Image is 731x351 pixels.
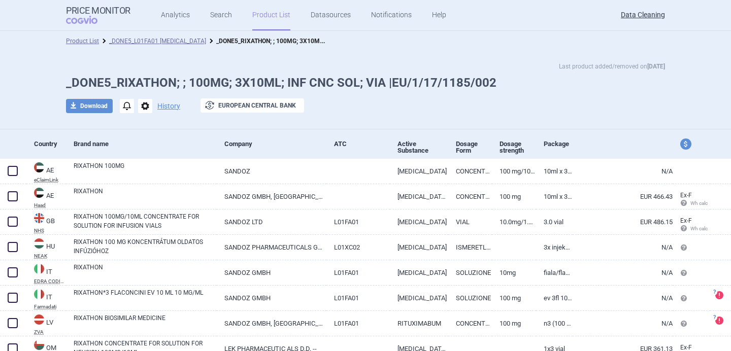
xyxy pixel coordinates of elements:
[711,289,717,295] span: ?
[224,131,326,156] div: Company
[326,286,389,310] a: L01FA01
[573,184,673,209] a: EUR 466.43
[34,314,44,325] img: Latvia
[34,340,44,350] img: Oman
[680,226,708,231] span: Wh calc
[448,311,492,336] a: CONCENTRATE FOR SOLUTION FOR INFUSION
[673,188,710,212] a: Ex-F Wh calc
[492,159,536,184] a: 100 MG/10ML
[673,214,710,237] a: Ex-F Wh calc
[492,311,536,336] a: 100 mg
[34,238,44,249] img: Hungary
[34,254,66,259] abbr: NEAK — PUPHA database published by the National Health Insurance Fund of Hungary.
[217,286,326,310] a: SANDOZ GMBH
[206,36,328,46] li: _DONE5_RIXATHON; ; 100MG; 3X10ML; INF CNC SOL; VIA |EU/1/17/1185/002
[326,311,389,336] a: L01FA01
[74,313,217,332] a: RIXATHON BIOSIMILAR MEDICINE
[573,311,673,336] a: N/A
[544,131,573,156] div: Package
[66,38,99,45] a: Product List
[34,330,66,335] abbr: ZVA — Online database developed by State Agency of Medicines Republic of Latvia.
[216,36,430,45] strong: _DONE5_RIXATHON; ; 100MG; 3X10ML; INF CNC SOL; VIA |EU/1/17/1185/002
[66,76,665,90] h1: _DONE5_RIXATHON; ; 100MG; 3X10ML; INF CNC SOL; VIA |EU/1/17/1185/002
[390,159,448,184] a: [MEDICAL_DATA]
[456,131,492,163] div: Dosage Form
[500,131,536,163] div: Dosage strength
[711,314,717,321] span: ?
[326,209,389,234] a: L01FA01
[217,159,326,184] a: SANDOZ
[573,209,673,234] a: EUR 486.15
[573,286,673,310] a: N/A
[26,313,66,335] a: LVLVZVA
[680,217,692,224] span: Ex-factory price
[217,184,326,209] a: SANDOZ GMBH, [GEOGRAPHIC_DATA]
[74,263,217,281] a: RIXATHON
[536,286,573,310] a: EV 3FL 10ML 10MG/ML
[536,235,573,260] a: 3x injekciós üvegben
[34,203,66,208] abbr: Haad — Drugs reference price list published by The Department of Health, Abu Dhabi.
[390,235,448,260] a: [MEDICAL_DATA]
[217,311,326,336] a: SANDOZ GMBH, [GEOGRAPHIC_DATA]
[680,200,708,206] span: Wh calc
[715,291,727,299] a: ?
[26,288,66,309] a: ITITFarmadati
[34,213,44,223] img: United Kingdom
[26,212,66,233] a: GBGBNHS
[390,209,448,234] a: [MEDICAL_DATA]
[34,228,66,233] abbr: NHS — National Health Services Business Services Authority, Technology Reference data Update Dist...
[34,178,66,183] abbr: eClaimLink — List of medications published by the Dubai Health Authority.
[34,304,66,309] abbr: Farmadati — Online database developed by Farmadati Italia S.r.l., Italia.
[66,99,113,113] button: Download
[109,38,206,45] a: _DONE5_L01FA01 [MEDICAL_DATA]
[66,6,130,16] strong: Price Monitor
[448,235,492,260] a: ISMERETLEN
[334,131,389,156] div: ATC
[397,131,448,163] div: Active Substance
[326,235,389,260] a: L01XC02
[74,212,217,230] a: RIXATHON 100MG/10ML CONCENTRATE FOR SOLUTION FOR INFUSION VIALS
[66,6,130,25] a: Price MonitorCOGVIO
[492,184,536,209] a: 100 mg
[680,192,692,199] span: Ex-factory price
[157,102,180,110] button: History
[448,159,492,184] a: CONCENTRATE FOR SOLUTION FOR INFUSION
[217,260,326,285] a: SANDOZ GMBH
[390,184,448,209] a: [MEDICAL_DATA] (RIXATHON)
[492,209,536,234] a: 10.0mg/1.0ml
[492,286,536,310] a: 100 mg
[448,260,492,285] a: SOLUZIONE
[573,260,673,285] a: N/A
[99,36,206,46] li: _DONE5_L01FA01 RITUXIMAB
[74,187,217,205] a: RIXATHON
[680,344,692,351] span: Ex-factory price
[536,209,573,234] a: 3.0 vial
[448,184,492,209] a: CONCENTRATE FOR SOLUTION FOR INFUSION
[34,279,66,284] abbr: EDRA CODIFA — Information system on drugs and health products published by Edra LSWR S.p.A.
[74,161,217,180] a: RIXATHON 100MG
[448,209,492,234] a: VIAL
[573,235,673,260] a: N/A
[217,209,326,234] a: SANDOZ LTD
[26,237,66,259] a: HUHUNEAK
[74,131,217,156] div: Brand name
[559,61,665,72] p: Last product added/removed on
[536,260,573,285] a: fiala/flacone/flaconcino 3
[715,317,727,325] a: ?
[74,288,217,306] a: RIXATHON*3 FLACONCINI EV 10 ML 10 MG/ML
[390,286,448,310] a: [MEDICAL_DATA]
[647,63,665,70] strong: [DATE]
[26,161,66,183] a: AEAEeClaimLink
[536,311,573,336] a: N3 (100 mg/10 ml)
[326,260,389,285] a: L01FA01
[74,237,217,256] a: RIXATHON 100 MG KONCENTRÁTUM OLDATOS INFÚZIÓHOZ
[26,263,66,284] a: ITITEDRA CODIFA
[34,264,44,274] img: Italy
[34,188,44,198] img: United Arab Emirates
[536,159,573,184] a: 10ML X 3, GLASS VIAL
[201,98,304,113] button: European Central Bank
[26,187,66,208] a: AEAEHaad
[66,16,112,24] span: COGVIO
[34,162,44,172] img: United Arab Emirates
[34,289,44,299] img: Italy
